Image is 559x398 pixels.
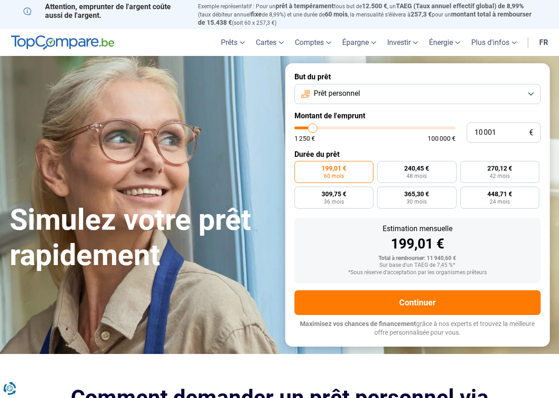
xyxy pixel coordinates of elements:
label: Montant de l'emprunt [294,111,541,120]
p: Exemple représentatif : Pour un tous but de , un (taux débiteur annuel de 8,99%) et une durée de ... [198,2,536,27]
span: 240,45 € [404,165,429,171]
button: Continuer [294,290,541,315]
a: Plus d'infos [466,29,522,56]
span: 36 mois [324,199,344,205]
label: But du prêt [294,72,541,81]
div: 199,01 € [302,237,533,251]
a: Épargne [337,29,382,56]
span: 60 mois [325,11,348,18]
p: Attention, emprunter de l'argent coûte aussi de l'argent. [23,2,187,20]
span: 1 250 € [294,135,315,142]
span: 365,30 € [404,191,429,197]
img: TopCompare [11,35,114,50]
div: *Sous réserve d'acceptation par les organismes prêteurs [302,270,533,276]
span: prêt à tempérament [276,2,334,10]
div: Total à rembourser: 11 940,60 € [302,255,533,262]
a: Comptes [289,29,337,56]
a: Cartes [250,29,289,56]
span: TAEG (Taux annuel effectif global) de 8,99% [396,2,524,10]
span: 12.500 € [362,2,387,10]
a: Investir [382,29,423,56]
span: 24 mois [490,199,510,205]
a: fr [534,29,553,56]
p: grâce à nos experts et trouvez la meilleure offre personnalisée pour vous. [294,320,541,337]
span: 42 mois [490,173,510,179]
span: 448,71 € [487,191,512,197]
span: fixe [251,11,262,18]
div: Estimation mensuelle [302,225,533,232]
a: Énergie [423,29,466,56]
span: 309,75 € [322,191,346,197]
span: 60 mois [324,173,344,179]
span: Prêt personnel [314,88,360,99]
label: Durée du prêt [294,150,541,159]
span: 100 000 € [428,135,456,142]
span: 30 mois [407,199,427,205]
span: Maximisez vos chances de financement [300,320,416,327]
span: 48 mois [407,173,427,179]
span: 257,3 € [411,11,432,18]
button: Prêt personnel [294,84,541,104]
span: € [529,129,533,137]
span: montant total à rembourser de 15.438 € [198,11,531,26]
div: Sur base d'un TAEG de 7,45 %* [302,262,533,269]
span: 199,01 € [322,165,346,171]
h1: Simulez votre prêt rapidement [10,203,274,273]
span: 270,12 € [487,165,512,171]
a: Prêts [215,29,250,56]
